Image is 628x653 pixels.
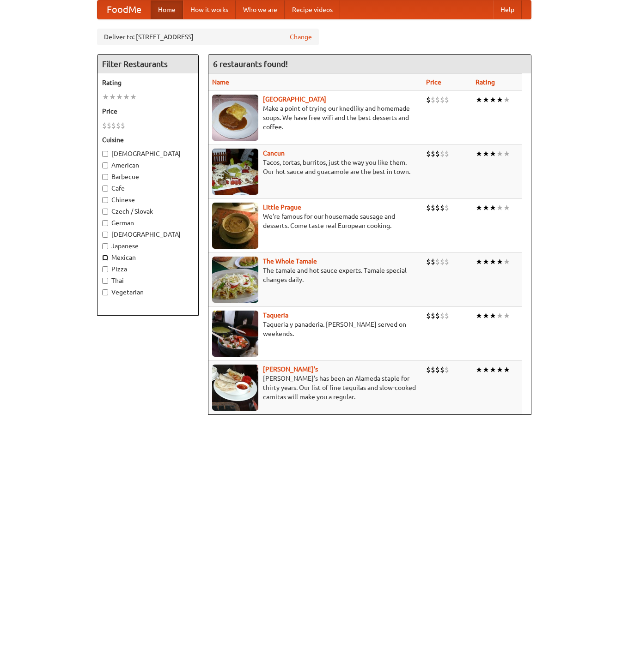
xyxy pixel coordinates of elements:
[482,311,489,321] li: ★
[116,120,121,131] li: $
[263,96,326,103] a: [GEOGRAPHIC_DATA]
[435,95,440,105] li: $
[440,95,445,105] li: $
[482,257,489,267] li: ★
[102,209,108,215] input: Czech / Slovak
[440,203,445,213] li: $
[102,174,108,180] input: Barbecue
[431,365,435,375] li: $
[102,78,194,87] h5: Rating
[445,257,449,267] li: $
[482,365,489,375] li: ★
[290,32,312,42] a: Change
[482,149,489,159] li: ★
[236,0,285,19] a: Who we are
[213,60,288,68] ng-pluralize: 6 restaurants found!
[102,218,194,228] label: German
[102,232,108,238] input: [DEMOGRAPHIC_DATA]
[496,95,503,105] li: ★
[102,107,194,116] h5: Price
[476,95,482,105] li: ★
[445,149,449,159] li: $
[212,104,419,132] p: Make a point of trying our knedlíky and homemade soups. We have free wifi and the best desserts a...
[440,257,445,267] li: $
[426,203,431,213] li: $
[489,257,496,267] li: ★
[102,135,194,144] h5: Cuisine
[482,95,489,105] li: ★
[107,120,111,131] li: $
[102,120,107,131] li: $
[263,204,301,211] a: Little Prague
[476,78,495,86] a: Rating
[102,162,108,168] input: American
[102,184,194,193] label: Cafe
[426,95,431,105] li: $
[102,243,108,249] input: Japanese
[431,149,435,159] li: $
[489,311,496,321] li: ★
[263,150,285,157] a: Cancun
[431,311,435,321] li: $
[435,203,440,213] li: $
[102,255,108,261] input: Mexican
[116,92,123,102] li: ★
[121,120,125,131] li: $
[426,311,431,321] li: $
[476,257,482,267] li: ★
[212,149,258,195] img: cancun.jpg
[476,365,482,375] li: ★
[212,78,229,86] a: Name
[102,289,108,295] input: Vegetarian
[435,311,440,321] li: $
[440,311,445,321] li: $
[102,151,108,157] input: [DEMOGRAPHIC_DATA]
[102,288,194,297] label: Vegetarian
[440,365,445,375] li: $
[183,0,236,19] a: How it works
[431,257,435,267] li: $
[102,278,108,284] input: Thai
[102,195,194,204] label: Chinese
[496,365,503,375] li: ★
[212,158,419,176] p: Tacos, tortas, burritos, just the way you like them. Our hot sauce and guacamole are the best in ...
[489,149,496,159] li: ★
[496,257,503,267] li: ★
[503,95,510,105] li: ★
[102,266,108,272] input: Pizza
[503,203,510,213] li: ★
[496,203,503,213] li: ★
[212,311,258,357] img: taqueria.jpg
[445,311,449,321] li: $
[503,149,510,159] li: ★
[123,92,130,102] li: ★
[435,365,440,375] li: $
[445,95,449,105] li: $
[109,92,116,102] li: ★
[263,312,288,319] a: Taqueria
[426,365,431,375] li: $
[489,365,496,375] li: ★
[102,220,108,226] input: German
[476,149,482,159] li: ★
[102,186,108,192] input: Cafe
[102,230,194,239] label: [DEMOGRAPHIC_DATA]
[212,212,419,230] p: We're famous for our housemade sausage and desserts. Come taste real European cooking.
[212,320,419,338] p: Taqueria y panaderia. [PERSON_NAME] served on weekends.
[263,258,317,265] a: The Whole Tamale
[102,197,108,203] input: Chinese
[263,365,318,373] a: [PERSON_NAME]'s
[285,0,340,19] a: Recipe videos
[493,0,522,19] a: Help
[496,149,503,159] li: ★
[212,257,258,303] img: wholetamale.jpg
[489,203,496,213] li: ★
[212,266,419,284] p: The tamale and hot sauce experts. Tamale special changes daily.
[102,253,194,262] label: Mexican
[503,257,510,267] li: ★
[503,311,510,321] li: ★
